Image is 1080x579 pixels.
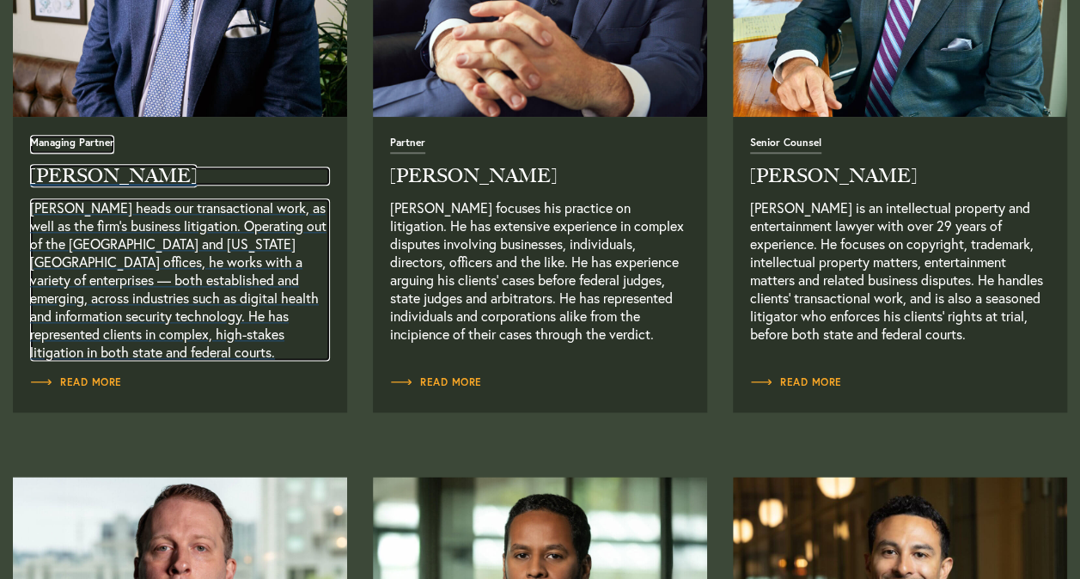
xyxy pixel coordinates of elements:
[390,374,482,391] a: Read Full Bio
[390,137,425,154] span: Partner
[750,374,842,391] a: Read Full Bio
[30,135,330,361] a: Read Full Bio
[750,167,1050,186] h2: [PERSON_NAME]
[390,198,690,361] p: [PERSON_NAME] focuses his practice on litigation. He has extensive experience in complex disputes...
[30,167,330,186] h2: [PERSON_NAME]
[390,135,690,361] a: Read Full Bio
[750,198,1050,361] p: [PERSON_NAME] is an intellectual property and entertainment lawyer with over 29 years of experien...
[390,377,482,387] span: Read More
[750,137,821,154] span: Senior Counsel
[30,137,114,154] span: Managing Partner
[390,167,690,186] h2: [PERSON_NAME]
[30,198,330,361] p: [PERSON_NAME] heads our transactional work, as well as the firm’s business litigation. Operating ...
[750,135,1050,361] a: Read Full Bio
[30,377,122,387] span: Read More
[30,374,122,391] a: Read Full Bio
[750,377,842,387] span: Read More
